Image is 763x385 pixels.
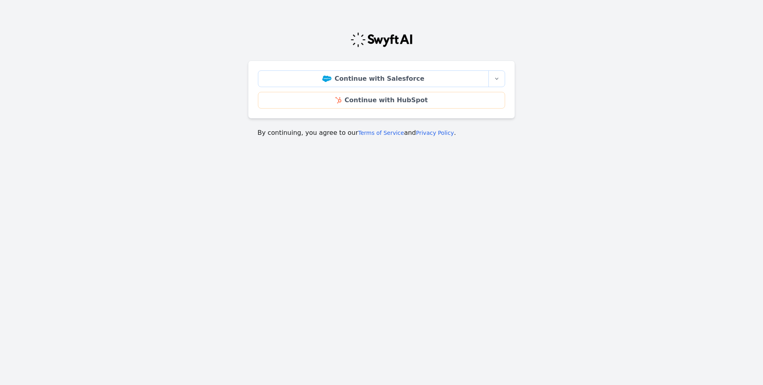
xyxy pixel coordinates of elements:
img: HubSpot [335,97,341,103]
a: Continue with Salesforce [258,70,489,87]
a: Terms of Service [358,130,404,136]
img: Salesforce [322,76,331,82]
a: Privacy Policy [416,130,454,136]
img: Swyft Logo [350,32,413,48]
a: Continue with HubSpot [258,92,505,109]
p: By continuing, you agree to our and . [258,128,505,138]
